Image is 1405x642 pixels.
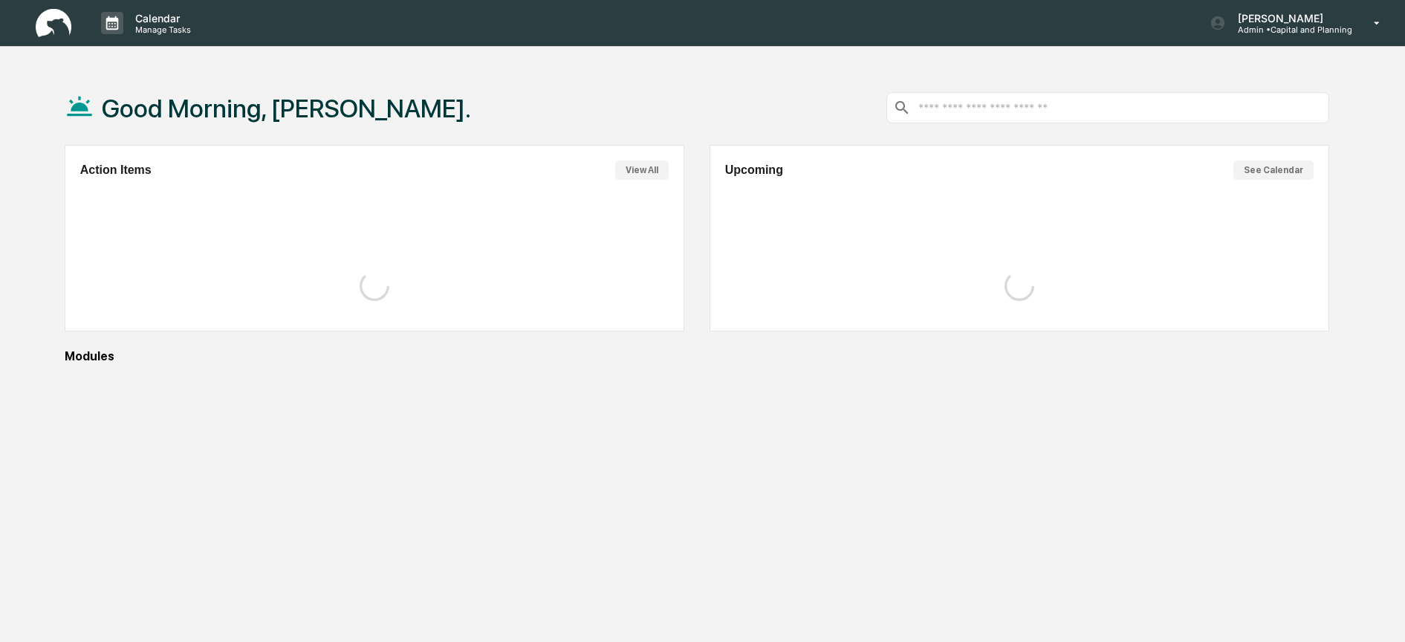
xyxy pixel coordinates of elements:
[725,163,783,177] h2: Upcoming
[123,12,198,25] p: Calendar
[615,160,669,180] button: View All
[123,25,198,35] p: Manage Tasks
[1226,12,1352,25] p: [PERSON_NAME]
[65,349,1329,363] div: Modules
[36,9,71,38] img: logo
[1226,25,1352,35] p: Admin • Capital and Planning
[102,94,471,123] h1: Good Morning, [PERSON_NAME].
[1233,160,1314,180] button: See Calendar
[80,163,152,177] h2: Action Items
